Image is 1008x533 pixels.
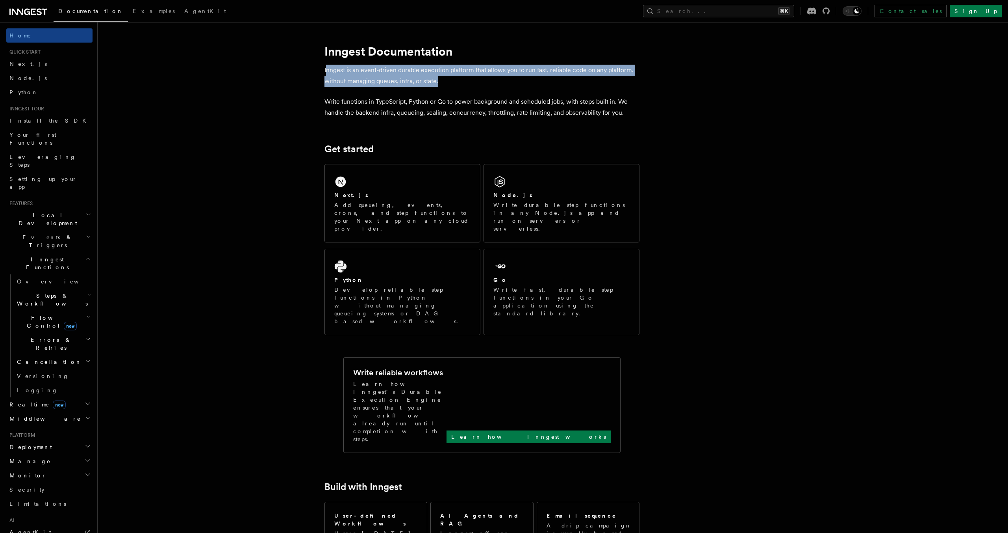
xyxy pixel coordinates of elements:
[6,172,93,194] a: Setting up your app
[133,8,175,14] span: Examples
[64,322,77,330] span: new
[447,430,611,443] a: Learn how Inngest works
[14,358,82,366] span: Cancellation
[643,5,794,17] button: Search...⌘K
[6,150,93,172] a: Leveraging Steps
[6,517,15,524] span: AI
[6,274,93,397] div: Inngest Functions
[6,454,93,468] button: Manage
[6,211,86,227] span: Local Development
[440,512,524,527] h2: AI Agents and RAG
[9,486,44,493] span: Security
[6,57,93,71] a: Next.js
[6,397,93,412] button: Realtimenew
[334,286,471,325] p: Develop reliable step functions in Python without managing queueing systems or DAG based workflows.
[875,5,947,17] a: Contact sales
[324,481,402,492] a: Build with Inngest
[547,512,617,520] h2: Email sequence
[54,2,128,22] a: Documentation
[6,233,86,249] span: Events & Triggers
[14,369,93,383] a: Versioning
[324,65,639,87] p: Inngest is an event-driven durable execution platform that allows you to run fast, reliable code ...
[58,8,123,14] span: Documentation
[14,311,93,333] button: Flow Controlnew
[9,75,47,81] span: Node.js
[9,132,56,146] span: Your first Functions
[451,433,606,441] p: Learn how Inngest works
[128,2,180,21] a: Examples
[17,387,58,393] span: Logging
[6,28,93,43] a: Home
[353,380,447,443] p: Learn how Inngest's Durable Execution Engine ensures that your workflow already run until complet...
[493,276,508,284] h2: Go
[6,208,93,230] button: Local Development
[6,106,44,112] span: Inngest tour
[334,191,368,199] h2: Next.js
[180,2,231,21] a: AgentKit
[6,415,81,423] span: Middleware
[9,32,31,39] span: Home
[6,255,85,271] span: Inngest Functions
[9,61,47,67] span: Next.js
[14,336,85,352] span: Errors & Retries
[324,249,480,335] a: PythonDevelop reliable step functions in Python without managing queueing systems or DAG based wo...
[324,143,374,155] a: Get started
[6,85,93,99] a: Python
[14,333,93,355] button: Errors & Retries
[493,286,630,317] p: Write fast, durable step functions in your Go application using the standard library.
[14,274,93,289] a: Overview
[6,49,41,55] span: Quick start
[6,468,93,483] button: Monitor
[14,292,88,307] span: Steps & Workflows
[14,314,87,330] span: Flow Control
[6,114,93,128] a: Install the SDK
[6,471,46,479] span: Monitor
[6,497,93,511] a: Limitations
[9,89,38,95] span: Python
[9,176,77,190] span: Setting up your app
[14,355,93,369] button: Cancellation
[6,252,93,274] button: Inngest Functions
[778,7,789,15] kbd: ⌘K
[6,200,33,207] span: Features
[53,401,66,409] span: new
[484,249,639,335] a: GoWrite fast, durable step functions in your Go application using the standard library.
[324,44,639,58] h1: Inngest Documentation
[6,401,66,408] span: Realtime
[493,201,630,233] p: Write durable step functions in any Node.js app and run on servers or serverless.
[14,383,93,397] a: Logging
[9,117,91,124] span: Install the SDK
[324,96,639,118] p: Write functions in TypeScript, Python or Go to power background and scheduled jobs, with steps bu...
[353,367,443,378] h2: Write reliable workflows
[9,154,76,168] span: Leveraging Steps
[6,440,93,454] button: Deployment
[6,432,35,438] span: Platform
[324,164,480,242] a: Next.jsAdd queueing, events, crons, and step functions to your Next app on any cloud provider.
[950,5,1002,17] a: Sign Up
[6,483,93,497] a: Security
[17,278,98,285] span: Overview
[6,457,51,465] span: Manage
[334,276,363,284] h2: Python
[6,230,93,252] button: Events & Triggers
[6,412,93,426] button: Middleware
[6,128,93,150] a: Your first Functions
[6,71,93,85] a: Node.js
[9,501,66,507] span: Limitations
[334,201,471,233] p: Add queueing, events, crons, and step functions to your Next app on any cloud provider.
[6,443,52,451] span: Deployment
[17,373,69,379] span: Versioning
[843,6,862,16] button: Toggle dark mode
[14,289,93,311] button: Steps & Workflows
[493,191,532,199] h2: Node.js
[184,8,226,14] span: AgentKit
[334,512,417,527] h2: User-defined Workflows
[484,164,639,242] a: Node.jsWrite durable step functions in any Node.js app and run on servers or serverless.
